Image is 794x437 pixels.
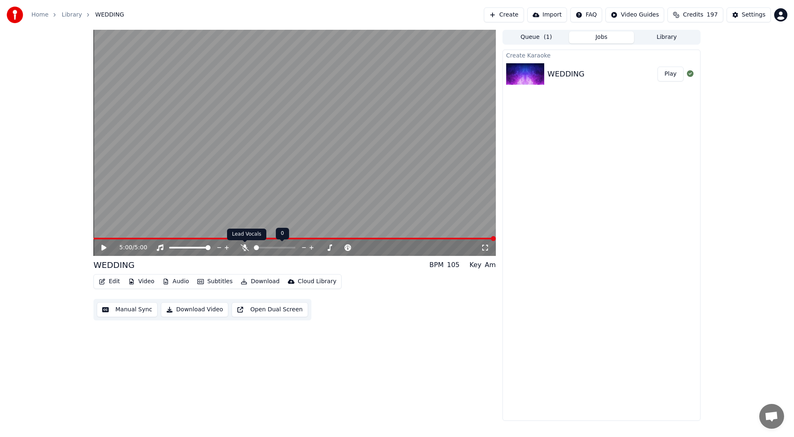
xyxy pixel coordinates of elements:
button: Subtitles [194,276,236,287]
div: WEDDING [548,68,585,80]
button: FAQ [570,7,602,22]
a: Open chat [759,404,784,429]
span: 5:00 [134,244,147,252]
nav: breadcrumb [31,11,124,19]
button: Import [527,7,567,22]
button: Play [658,67,684,81]
div: WEDDING [93,259,135,271]
button: Create [484,7,524,22]
button: Video Guides [605,7,664,22]
button: Edit [96,276,123,287]
span: 197 [707,11,718,19]
div: Create Karaoke [503,50,700,60]
button: Settings [727,7,771,22]
button: Open Dual Screen [232,302,308,317]
a: Home [31,11,48,19]
button: Credits197 [667,7,723,22]
div: Key [469,260,481,270]
button: Download [237,276,283,287]
div: Am [485,260,496,270]
div: / [120,244,139,252]
button: Queue [504,31,569,43]
span: Credits [683,11,703,19]
button: Manual Sync [97,302,158,317]
button: Video [125,276,158,287]
div: 0 [276,228,289,239]
a: Library [62,11,82,19]
div: 105 [447,260,460,270]
button: Download Video [161,302,228,317]
img: youka [7,7,23,23]
div: Cloud Library [298,277,336,286]
span: ( 1 ) [544,33,552,41]
div: Lead Vocals [227,229,266,240]
span: 5:00 [120,244,132,252]
div: BPM [429,260,443,270]
button: Jobs [569,31,634,43]
div: Settings [742,11,765,19]
span: WEDDING [95,11,124,19]
button: Library [634,31,699,43]
button: Audio [159,276,192,287]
